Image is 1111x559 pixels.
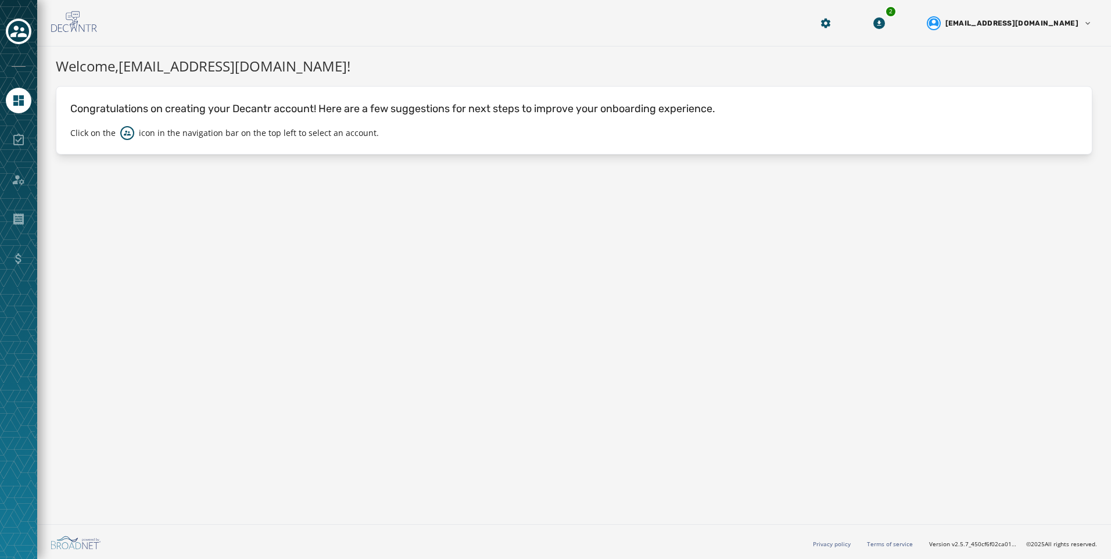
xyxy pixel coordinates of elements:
a: Privacy policy [813,540,851,548]
h1: Welcome, [EMAIL_ADDRESS][DOMAIN_NAME] ! [56,56,1092,77]
p: Congratulations on creating your Decantr account! Here are a few suggestions for next steps to im... [70,101,1078,117]
button: User settings [922,12,1097,35]
span: v2.5.7_450cf6f02ca01d91e0dd0016ee612a244a52abf3 [952,540,1017,549]
button: Download Menu [869,13,890,34]
div: 2 [885,6,897,17]
a: Terms of service [867,540,913,548]
button: Manage global settings [815,13,836,34]
p: icon in the navigation bar on the top left to select an account. [139,127,379,139]
p: Click on the [70,127,116,139]
span: © 2025 All rights reserved. [1026,540,1097,548]
span: [EMAIL_ADDRESS][DOMAIN_NAME] [945,19,1078,28]
button: Toggle account select drawer [6,19,31,44]
span: Version [929,540,1017,549]
a: Navigate to Home [6,88,31,113]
